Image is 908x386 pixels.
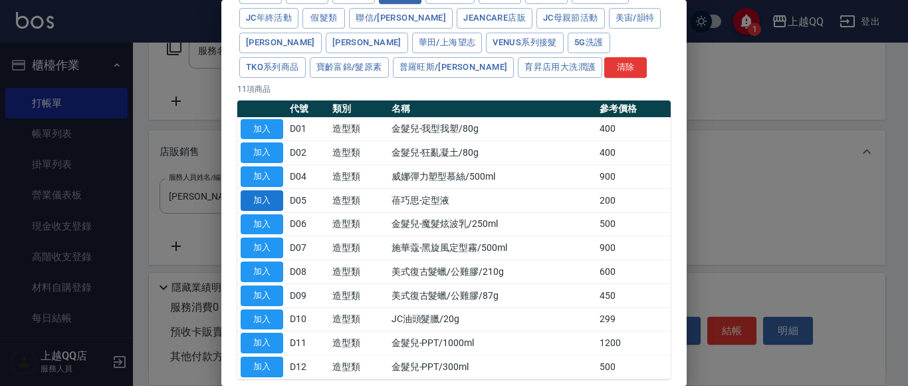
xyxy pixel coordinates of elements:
td: 美式復古髮蠟/公雞膠/210g [388,260,596,284]
button: 加入 [241,142,283,163]
button: 華田/上海望志 [412,33,483,53]
td: 金髮兒-魔髮炫波乳/250ml [388,212,596,236]
button: 加入 [241,262,283,282]
td: D06 [286,212,329,236]
td: 造型類 [329,284,388,307]
td: 造型類 [329,117,388,141]
th: 類別 [329,100,388,118]
td: 造型類 [329,236,388,260]
td: 450 [596,284,671,307]
button: JC年終活動 [239,8,298,29]
td: 造型類 [329,212,388,236]
td: D11 [286,331,329,355]
button: 育昇店用大洗潤護 [518,57,602,78]
td: 蓓巧思-定型液 [388,188,596,212]
td: 600 [596,260,671,284]
button: JC母親節活動 [536,8,605,29]
td: 金髮兒-PPT/300ml [388,355,596,379]
td: 金髮兒-狂亂凝土/80g [388,141,596,165]
th: 名稱 [388,100,596,118]
td: 造型類 [329,331,388,355]
button: [PERSON_NAME] [326,33,408,53]
button: 清除 [604,57,647,78]
button: TKO系列商品 [239,57,306,78]
td: 500 [596,212,671,236]
td: 400 [596,141,671,165]
td: D05 [286,188,329,212]
button: 加入 [241,309,283,330]
td: 施華蔻-黑旋風定型霧/500ml [388,236,596,260]
td: 1200 [596,331,671,355]
button: 加入 [241,238,283,258]
td: D09 [286,284,329,307]
button: 加入 [241,119,283,140]
td: D01 [286,117,329,141]
th: 代號 [286,100,329,118]
td: D12 [286,355,329,379]
td: 造型類 [329,307,388,331]
td: 造型類 [329,141,388,165]
td: 金髮兒-我型我塑/80g [388,117,596,141]
td: 造型類 [329,355,388,379]
button: 加入 [241,286,283,306]
td: 金髮兒-PPT/1000ml [388,331,596,355]
th: 參考價格 [596,100,671,118]
button: JeanCare店販 [457,8,532,29]
button: 普羅旺斯/[PERSON_NAME] [393,57,514,78]
td: 900 [596,165,671,189]
td: 造型類 [329,188,388,212]
button: 加入 [241,214,283,235]
td: 美式復古髮蠟/公雞膠/87g [388,284,596,307]
td: 造型類 [329,165,388,189]
td: D10 [286,307,329,331]
button: 5G洗護 [568,33,610,53]
button: 加入 [241,333,283,353]
button: 聯信/[PERSON_NAME] [349,8,453,29]
td: 造型類 [329,260,388,284]
td: D07 [286,236,329,260]
td: 900 [596,236,671,260]
button: [PERSON_NAME] [239,33,322,53]
td: 200 [596,188,671,212]
p: 11 項商品 [237,83,671,95]
td: 400 [596,117,671,141]
td: D02 [286,141,329,165]
button: 假髮類 [302,8,345,29]
button: 加入 [241,166,283,187]
td: D08 [286,260,329,284]
td: 威娜彈力塑型慕絲/500ml [388,165,596,189]
button: Venus系列接髮 [486,33,563,53]
td: 500 [596,355,671,379]
td: 299 [596,307,671,331]
button: 美宙/韻特 [609,8,661,29]
button: 加入 [241,190,283,211]
button: 寶齡富錦/髮原素 [310,57,389,78]
td: D04 [286,165,329,189]
button: 加入 [241,357,283,377]
td: JC油頭髮臘/20g [388,307,596,331]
